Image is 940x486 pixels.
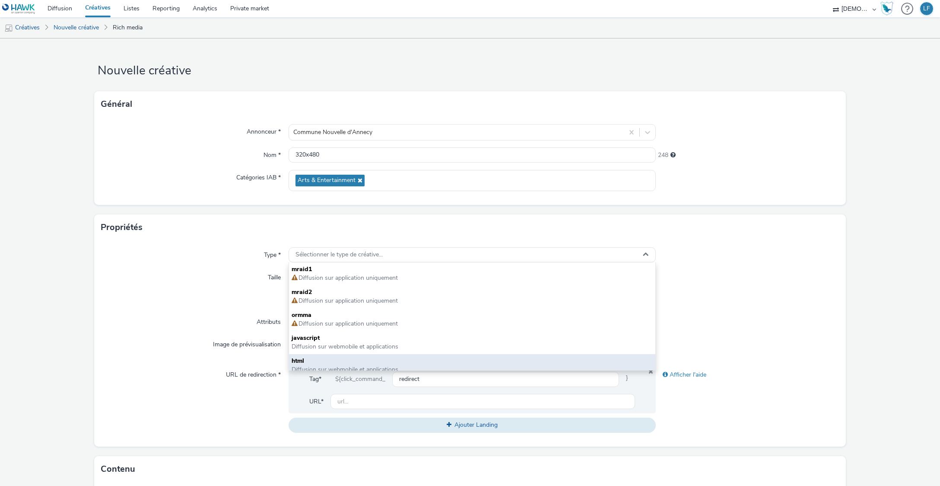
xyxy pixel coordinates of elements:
[101,221,143,234] h3: Propriétés
[292,365,398,374] span: Diffusion sur webmobile et applications
[108,17,147,38] a: Rich media
[101,98,132,111] h3: Général
[243,124,284,136] label: Annonceur *
[2,3,35,14] img: undefined Logo
[880,2,897,16] a: Hawk Academy
[4,24,13,32] img: mobile
[253,314,284,326] label: Attributs
[210,337,284,349] label: Image de prévisualisation
[94,63,846,79] h1: Nouvelle créative
[292,265,652,274] span: mraid1
[264,270,284,282] label: Taille
[619,371,635,387] span: }
[658,151,668,160] span: 248
[923,2,930,15] div: LF
[298,177,356,184] span: Arts & Entertainment
[454,421,498,429] span: Ajouter Landing
[49,17,103,38] a: Nouvelle créative
[292,342,398,351] span: Diffusion sur webmobile et applications
[289,147,655,163] input: Nom
[670,151,676,160] div: 255 caractères maximum
[289,418,655,432] button: Ajouter Landing
[292,288,652,297] span: mraid2
[295,251,383,259] span: Sélectionner le type de créative...
[880,2,893,16] img: Hawk Academy
[260,247,284,259] label: Type *
[298,320,398,328] span: Diffusion sur application uniquement
[298,274,398,282] span: Diffusion sur application uniquement
[656,367,839,383] div: Afficher l'aide
[260,147,284,160] label: Nom *
[292,334,652,342] span: javascript
[298,297,398,305] span: Diffusion sur application uniquement
[328,371,392,387] div: ${click_command_
[292,357,652,365] span: html
[233,170,284,182] label: Catégories IAB *
[222,367,284,379] label: URL de redirection *
[292,311,652,320] span: ormma
[330,394,635,409] input: url...
[101,463,135,476] h3: Contenu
